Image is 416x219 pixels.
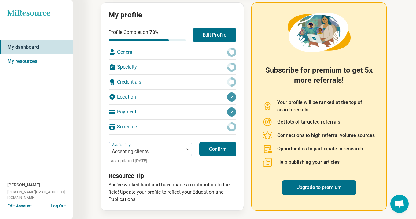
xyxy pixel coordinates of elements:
div: Payment [109,105,236,119]
span: [PERSON_NAME] [7,182,40,188]
div: Location [109,90,236,104]
span: 78 % [149,29,159,35]
p: You’ve worked hard and have made a contribution to the field! Update your profile to reflect your... [109,181,236,203]
p: Connections to high referral volume sources [277,132,375,139]
button: Edit Account [7,203,32,209]
p: Last updated: [DATE] [109,158,192,164]
p: Help publishing your articles [277,159,340,166]
div: Credentials [109,75,236,89]
a: Upgrade to premium [282,180,356,195]
button: Confirm [199,142,236,156]
div: Profile Completion: [109,29,186,41]
label: Availability [112,143,132,147]
h2: Subscribe for premium to get 5x more referrals! [263,65,375,92]
button: Edit Profile [193,28,236,42]
button: Log Out [51,203,66,208]
p: Get lots of targeted referrals [277,118,340,126]
h3: Resource Tip [109,171,236,180]
div: General [109,45,236,59]
h2: My profile [109,10,236,20]
span: [PERSON_NAME][EMAIL_ADDRESS][DOMAIN_NAME] [7,189,73,200]
p: Your profile will be ranked at the top of search results [277,99,375,113]
div: Open chat [390,195,409,213]
p: Opportunities to participate in research [277,145,363,153]
div: Schedule [109,120,236,134]
div: Specialty [109,60,236,74]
